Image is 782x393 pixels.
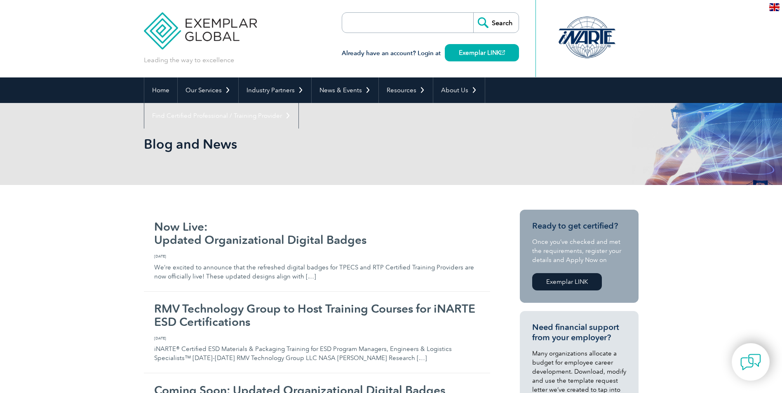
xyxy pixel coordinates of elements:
[144,77,177,103] a: Home
[532,273,602,290] a: Exemplar LINK
[379,77,433,103] a: Resources
[473,13,519,33] input: Search
[144,103,298,129] a: Find Certified Professional / Training Provider
[154,253,480,259] span: [DATE]
[144,210,490,292] a: Now Live:Updated Organizational Digital Badges [DATE] We’re excited to announce that the refreshe...
[239,77,311,103] a: Industry Partners
[178,77,238,103] a: Our Services
[433,77,485,103] a: About Us
[532,322,626,343] h3: Need financial support from your employer?
[154,335,480,341] span: [DATE]
[154,335,480,363] p: iNARTE® Certified ESD Materials & Packaging Training for ESD Program Managers, Engineers & Logist...
[342,48,519,58] h3: Already have an account? Login at
[312,77,378,103] a: News & Events
[500,50,505,55] img: open_square.png
[144,56,234,65] p: Leading the way to excellence
[144,136,460,152] h1: Blog and News
[154,302,480,328] h2: RMV Technology Group to Host Training Courses for iNARTE ESD Certifications
[154,220,480,246] h2: Now Live: Updated Organizational Digital Badges
[532,221,626,231] h3: Ready to get certified?
[144,292,490,374] a: RMV Technology Group to Host Training Courses for iNARTE ESD Certifications [DATE] iNARTE® Certif...
[740,352,761,372] img: contact-chat.png
[532,237,626,264] p: Once you’ve checked and met the requirements, register your details and Apply Now on
[154,253,480,281] p: We’re excited to announce that the refreshed digital badges for TPECS and RTP Certified Training ...
[445,44,519,61] a: Exemplar LINK
[769,3,780,11] img: en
